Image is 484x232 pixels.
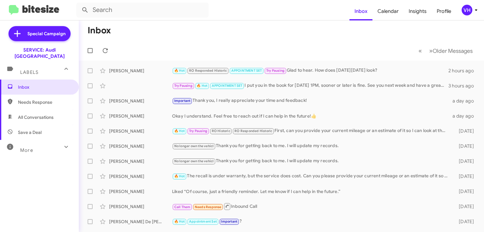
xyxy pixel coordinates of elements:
[432,2,456,20] a: Profile
[174,129,185,133] span: 🔥 Hot
[174,205,191,209] span: Call Them
[189,69,227,73] span: RO Responded Historic
[451,98,479,104] div: a day ago
[18,114,54,120] span: All Conversations
[451,203,479,210] div: [DATE]
[415,44,426,57] button: Previous
[109,158,172,164] div: [PERSON_NAME]
[88,25,111,36] h1: Inbox
[448,83,479,89] div: 3 hours ago
[109,218,172,225] div: [PERSON_NAME] De [PERSON_NAME]
[349,2,372,20] a: Inbox
[172,142,451,150] div: Thank you for getting back to me. I will update my records.
[451,128,479,134] div: [DATE]
[451,158,479,164] div: [DATE]
[451,113,479,119] div: a day ago
[195,205,222,209] span: Needs Response
[174,219,185,224] span: 🔥 Hot
[174,99,191,103] span: Important
[76,3,209,18] input: Search
[174,159,214,163] span: No longer own the vehicl
[172,127,451,135] div: First, can you provide your current mileage or an estimate of it so I can look at the options for...
[172,202,451,210] div: Inbound Call
[234,129,272,133] span: RO Responded Historic
[172,97,451,104] div: Thank you, I really appreciate your time and feedback!
[456,5,477,15] button: VH
[372,2,404,20] a: Calendar
[109,98,172,104] div: [PERSON_NAME]
[18,99,72,105] span: Needs Response
[109,173,172,180] div: [PERSON_NAME]
[174,174,185,178] span: 🔥 Hot
[109,128,172,134] div: [PERSON_NAME]
[9,26,71,41] a: Special Campaign
[212,84,243,88] span: APPOINTMENT SET
[174,144,214,148] span: No longer own the vehicl
[109,113,172,119] div: [PERSON_NAME]
[189,219,217,224] span: Appointment Set
[172,218,451,225] div: ?
[429,47,433,55] span: »
[404,2,432,20] a: Insights
[172,188,451,195] div: Liked “Of course, just a friendly reminder. Let me know if I can help in the future.”
[462,5,472,15] div: VH
[451,173,479,180] div: [DATE]
[197,84,207,88] span: 🔥 Hot
[231,69,262,73] span: APPOINTMENT SET
[212,129,230,133] span: RO Historic
[109,143,172,149] div: [PERSON_NAME]
[27,30,66,37] span: Special Campaign
[221,219,237,224] span: Important
[448,68,479,74] div: 2 hours ago
[172,67,448,74] div: Glad to hear. How does [DATE][DATE] look?
[174,69,185,73] span: 🔥 Hot
[451,188,479,195] div: [DATE]
[172,157,451,165] div: Thank you for getting back to me. I will update my records.
[415,44,476,57] nav: Page navigation example
[109,68,172,74] div: [PERSON_NAME]
[172,82,448,89] div: I put you in the book for [DATE] 1PM, sooner or later is fine. See you next week and have a great...
[20,147,33,153] span: More
[172,173,451,180] div: The recall is under warranty, but the service does cost. Can you please provide your current mile...
[418,47,422,55] span: «
[18,84,72,90] span: Inbox
[451,143,479,149] div: [DATE]
[189,129,207,133] span: Try Pausing
[433,47,473,54] span: Older Messages
[266,69,285,73] span: Try Pausing
[425,44,476,57] button: Next
[172,113,451,119] div: Okay I understand. Feel free to reach out if I can help in the future!👍
[18,129,42,135] span: Save a Deal
[174,84,193,88] span: Try Pausing
[109,188,172,195] div: [PERSON_NAME]
[109,203,172,210] div: [PERSON_NAME]
[451,218,479,225] div: [DATE]
[20,69,38,75] span: Labels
